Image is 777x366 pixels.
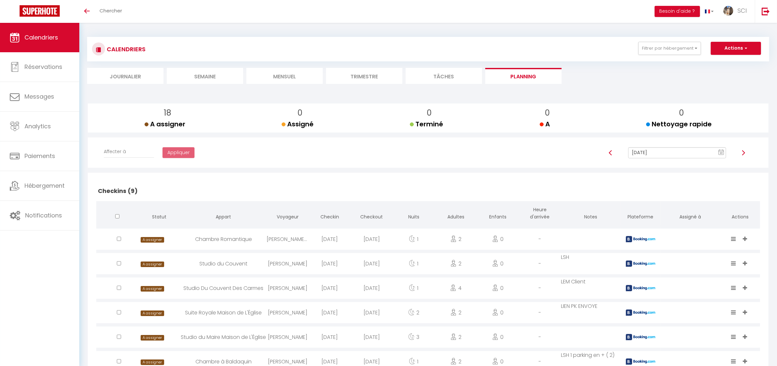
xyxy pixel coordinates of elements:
[435,278,477,299] div: 4
[141,335,164,341] span: A assigner
[393,302,435,323] div: 2
[267,326,309,348] div: [PERSON_NAME]
[626,358,655,365] img: booking2.png
[435,302,477,323] div: 2
[141,286,164,292] span: A assigner
[267,278,309,299] div: [PERSON_NAME]
[626,261,655,267] img: booking2.png
[267,201,309,227] th: Voyageur
[24,122,51,130] span: Analytics
[282,119,314,129] span: Assigné
[141,262,164,267] span: A assigner
[651,107,712,119] p: 0
[267,229,309,250] div: [PERSON_NAME] rouhof
[519,229,561,250] div: -
[180,302,267,323] div: Suite Royale Maison de L'Église
[410,119,443,129] span: Terminé
[608,150,613,155] img: arrow-left3.svg
[762,7,770,15] img: logout
[561,201,621,227] th: Notes
[435,326,477,348] div: 2
[150,107,185,119] p: 18
[24,92,54,101] span: Messages
[141,237,164,243] span: A assigner
[180,253,267,274] div: Studio du Couvent
[621,201,660,227] th: Plateforme
[393,229,435,250] div: 1
[477,201,519,227] th: Enfants
[393,201,435,227] th: Nuits
[25,211,62,219] span: Notifications
[351,302,393,323] div: [DATE]
[477,229,519,250] div: 0
[24,152,55,160] span: Paiements
[415,107,443,119] p: 0
[720,151,723,154] text: 10
[435,201,477,227] th: Adultes
[309,278,351,299] div: [DATE]
[545,107,550,119] p: 0
[267,302,309,323] div: [PERSON_NAME]
[561,251,621,276] td: LSH
[655,6,700,17] button: Besoin d'aide ?
[246,68,323,84] li: Mensuel
[477,278,519,299] div: 0
[96,181,760,201] h2: Checkins (9)
[351,253,393,274] div: [DATE]
[152,214,166,220] span: Statut
[351,201,393,227] th: Checkout
[145,119,185,129] span: A assigner
[309,253,351,274] div: [DATE]
[216,214,231,220] span: Appart
[105,42,146,56] h3: CALENDRIERS
[326,68,402,84] li: Trimestre
[351,278,393,299] div: [DATE]
[628,147,726,158] input: Select Date
[20,5,60,17] img: Super Booking
[309,302,351,323] div: [DATE]
[309,326,351,348] div: [DATE]
[180,326,267,348] div: Studio du Maire Maison de L'Église
[435,253,477,274] div: 2
[477,302,519,323] div: 0
[100,7,122,14] span: Chercher
[741,150,746,155] img: arrow-right3.svg
[393,326,435,348] div: 3
[626,334,655,340] img: booking2.png
[24,33,58,41] span: Calendriers
[180,278,267,299] div: Studio Du Couvent Des Carmes
[646,119,712,129] span: Nettoyage rapide
[660,201,720,227] th: Assigné à
[24,63,62,71] span: Réservations
[477,326,519,348] div: 0
[561,276,621,300] td: LEM Client
[626,310,655,316] img: booking2.png
[163,147,194,158] button: Appliquer
[519,201,561,227] th: Heure d'arrivée
[519,302,561,323] div: -
[561,300,621,325] td: LIEN PK ENVOYE
[87,68,163,84] li: Journalier
[519,278,561,299] div: -
[393,278,435,299] div: 1
[141,310,164,316] span: A assigner
[406,68,482,84] li: Tâches
[738,7,747,15] span: SCI
[287,107,314,119] p: 0
[723,6,733,16] img: ...
[720,201,760,227] th: Actions
[309,201,351,227] th: Checkin
[519,326,561,348] div: -
[477,253,519,274] div: 0
[180,229,267,250] div: Chambre Romantique
[540,119,550,129] span: A
[519,253,561,274] div: -
[351,229,393,250] div: [DATE]
[267,253,309,274] div: [PERSON_NAME]
[435,229,477,250] div: 2
[351,326,393,348] div: [DATE]
[485,68,562,84] li: Planning
[309,229,351,250] div: [DATE]
[5,3,25,22] button: Ouvrir le widget de chat LiveChat
[24,182,65,190] span: Hébergement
